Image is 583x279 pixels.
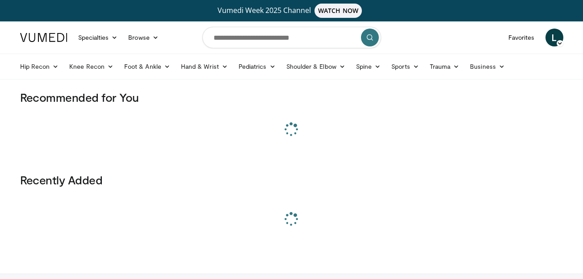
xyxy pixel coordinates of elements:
a: Vumedi Week 2025 ChannelWATCH NOW [21,4,562,18]
a: Hand & Wrist [176,58,233,75]
a: Knee Recon [64,58,119,75]
a: Pediatrics [233,58,281,75]
span: WATCH NOW [315,4,362,18]
a: Foot & Ankle [119,58,176,75]
a: Browse [123,29,164,46]
h3: Recommended for You [20,90,563,104]
a: Sports [386,58,424,75]
a: Spine [351,58,386,75]
a: Shoulder & Elbow [281,58,351,75]
a: L [545,29,563,46]
a: Hip Recon [15,58,64,75]
a: Trauma [424,58,465,75]
input: Search topics, interventions [202,27,381,48]
a: Favorites [503,29,540,46]
a: Business [465,58,510,75]
a: Specialties [73,29,123,46]
img: VuMedi Logo [20,33,67,42]
h3: Recently Added [20,173,563,187]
